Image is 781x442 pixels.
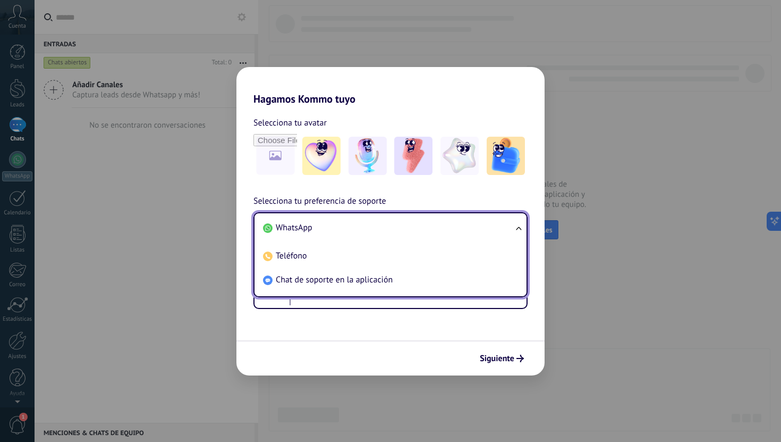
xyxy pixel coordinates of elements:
img: -3.jpeg [394,137,432,175]
span: Selecciona tu avatar [253,116,327,130]
h2: Hagamos Kommo tuyo [236,67,545,105]
button: Siguiente [475,349,529,368]
img: -2.jpeg [349,137,387,175]
span: WhatsApp [276,222,312,233]
span: Chat de soporte en la aplicación [276,274,393,285]
span: Siguiente [480,355,514,362]
span: Teléfono [276,251,307,261]
img: -4.jpeg [440,137,479,175]
span: Selecciona tu preferencia de soporte [253,195,386,209]
img: -5.jpeg [487,137,525,175]
img: -1.jpeg [302,137,341,175]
